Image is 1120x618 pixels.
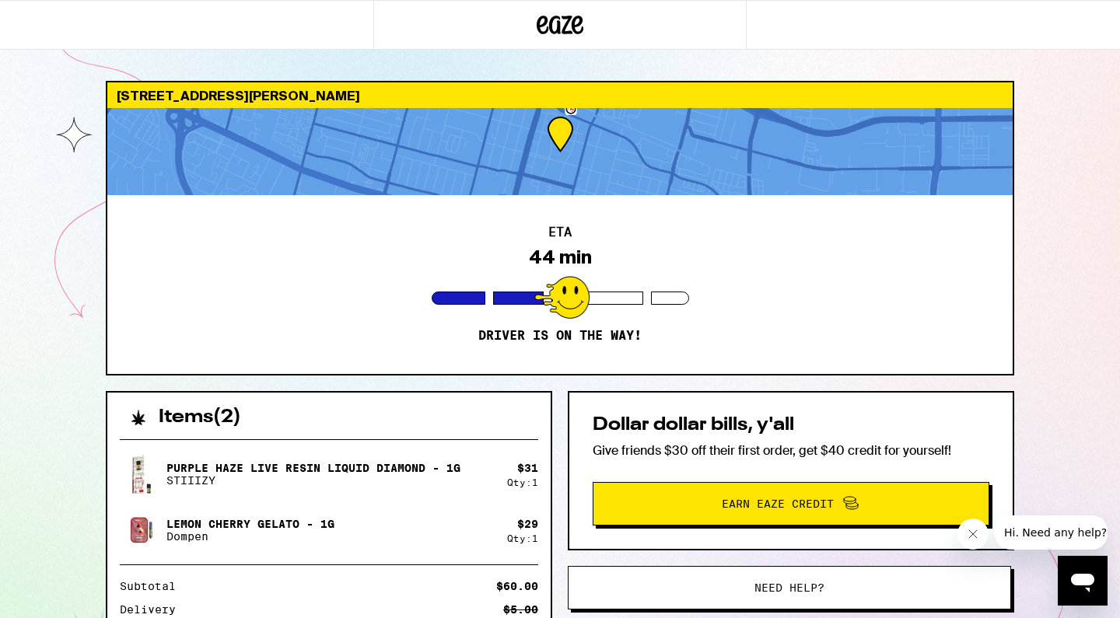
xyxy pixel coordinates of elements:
p: Dompen [166,530,334,543]
div: $5.00 [503,604,538,615]
div: $ 29 [517,518,538,530]
p: Driver is on the way! [478,328,642,344]
p: STIIIZY [166,474,460,487]
div: Subtotal [120,581,187,592]
img: Lemon Cherry Gelato - 1g [120,508,163,552]
p: Purple Haze Live Resin Liquid Diamond - 1g [166,462,460,474]
iframe: Button to launch messaging window [1058,556,1108,606]
div: Qty: 1 [507,477,538,487]
p: Give friends $30 off their first order, get $40 credit for yourself! [593,442,989,459]
span: Earn Eaze Credit [722,498,834,509]
h2: Items ( 2 ) [159,408,241,427]
div: 44 min [529,246,592,268]
span: Need help? [754,582,824,593]
button: Need help? [568,566,1011,609]
div: Qty: 1 [507,533,538,543]
h2: Dollar dollar bills, y'all [593,416,989,435]
div: [STREET_ADDRESS][PERSON_NAME] [107,82,1013,108]
iframe: Message from company [995,515,1108,550]
img: Purple Haze Live Resin Liquid Diamond - 1g [120,452,163,496]
button: Earn Eaze Credit [593,482,989,525]
div: $ 31 [517,462,538,474]
div: Delivery [120,604,187,615]
h2: ETA [548,226,572,239]
iframe: Close message [957,518,989,550]
div: $60.00 [496,581,538,592]
p: Lemon Cherry Gelato - 1g [166,518,334,530]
